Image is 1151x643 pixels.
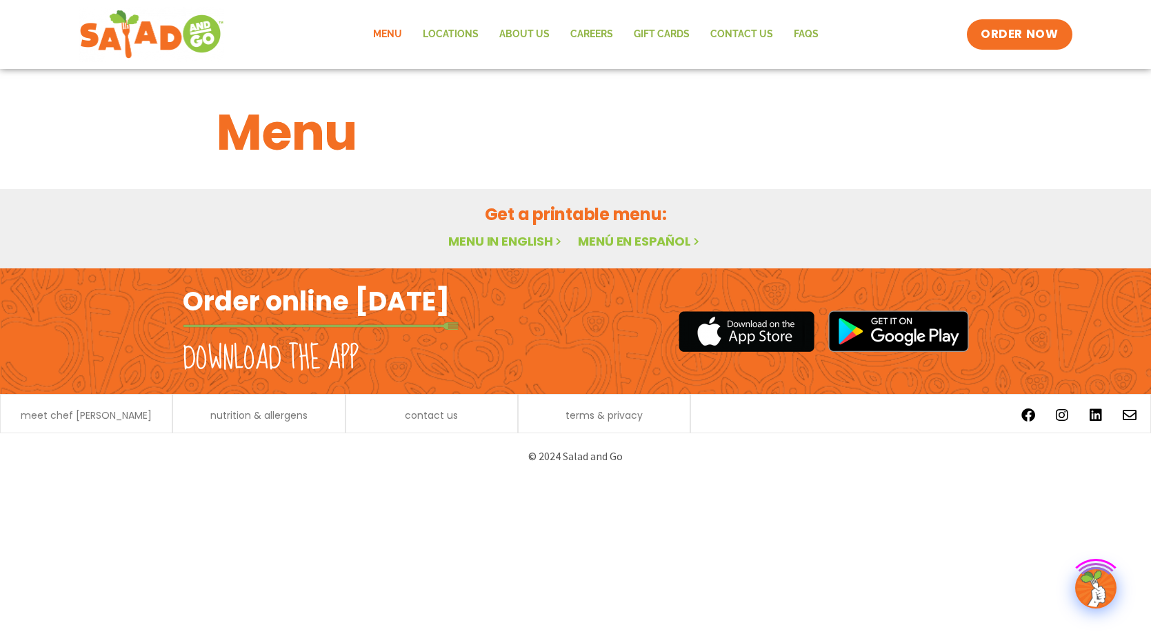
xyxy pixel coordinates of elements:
[560,19,623,50] a: Careers
[489,19,560,50] a: About Us
[79,7,225,62] img: new-SAG-logo-768×292
[566,410,643,420] a: terms & privacy
[183,322,459,330] img: fork
[217,95,935,170] h1: Menu
[783,19,829,50] a: FAQs
[700,19,783,50] a: Contact Us
[967,19,1072,50] a: ORDER NOW
[363,19,412,50] a: Menu
[363,19,829,50] nav: Menu
[828,310,969,352] img: google_play
[210,410,308,420] a: nutrition & allergens
[412,19,489,50] a: Locations
[217,202,935,226] h2: Get a printable menu:
[679,309,814,354] img: appstore
[405,410,458,420] a: contact us
[183,284,450,318] h2: Order online [DATE]
[623,19,700,50] a: GIFT CARDS
[190,447,962,466] p: © 2024 Salad and Go
[981,26,1058,43] span: ORDER NOW
[183,339,359,378] h2: Download the app
[21,410,152,420] a: meet chef [PERSON_NAME]
[448,233,564,250] a: Menu in English
[578,233,702,250] a: Menú en español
